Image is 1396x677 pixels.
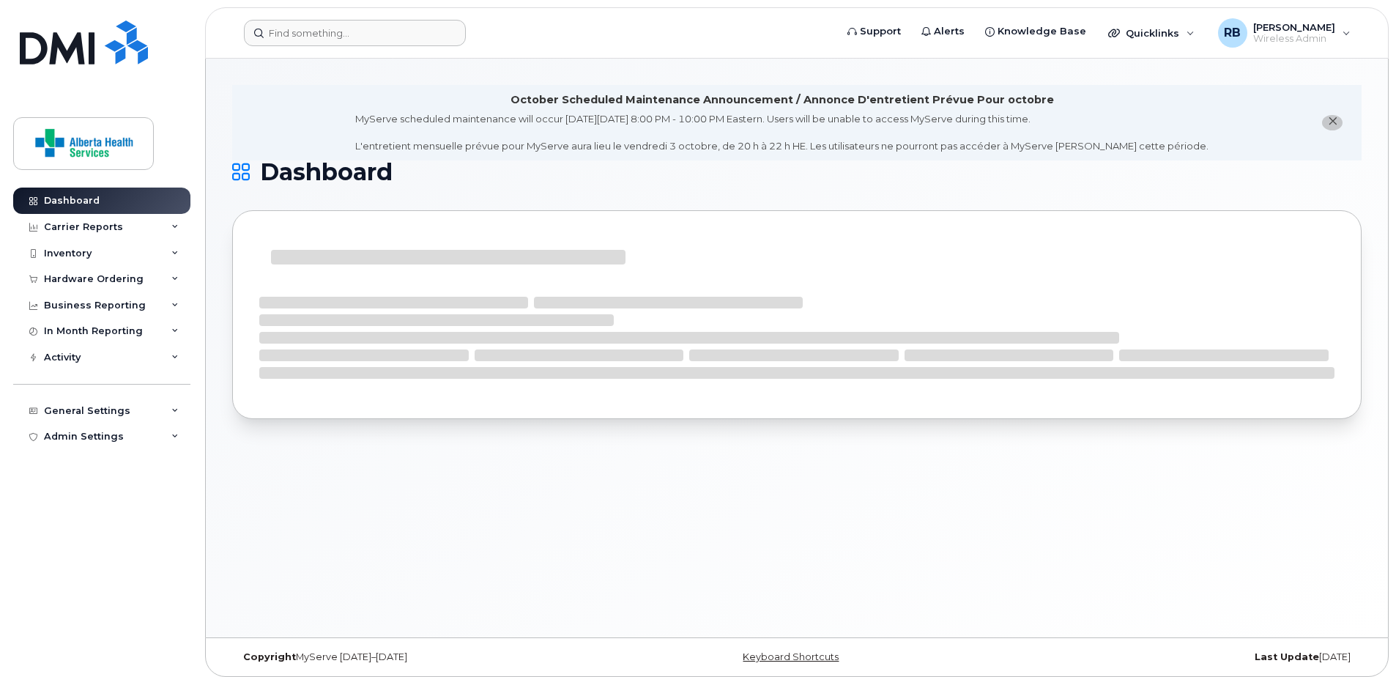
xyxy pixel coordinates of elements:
strong: Last Update [1255,651,1319,662]
div: October Scheduled Maintenance Announcement / Annonce D'entretient Prévue Pour octobre [510,92,1054,108]
button: close notification [1322,115,1343,130]
strong: Copyright [243,651,296,662]
a: Keyboard Shortcuts [743,651,839,662]
div: MyServe scheduled maintenance will occur [DATE][DATE] 8:00 PM - 10:00 PM Eastern. Users will be u... [355,112,1208,153]
div: MyServe [DATE]–[DATE] [232,651,609,663]
div: [DATE] [985,651,1362,663]
span: Dashboard [260,161,393,183]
